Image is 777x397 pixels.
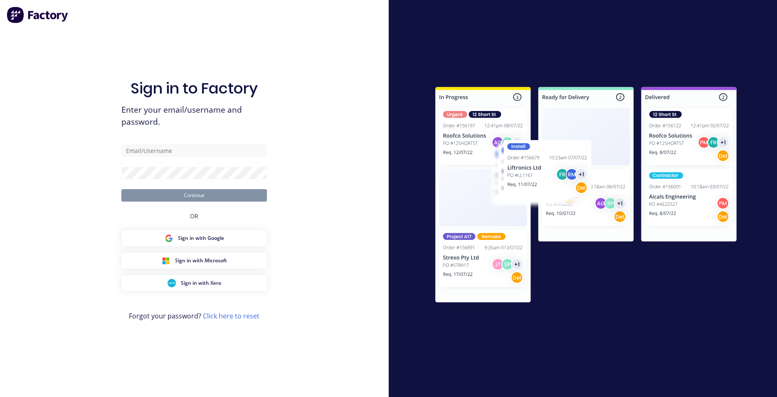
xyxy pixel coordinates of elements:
img: Factory [7,7,69,23]
span: Sign in with Google [178,234,224,242]
img: Sign in [417,70,755,322]
button: Xero Sign inSign in with Xero [121,275,267,291]
span: Enter your email/username and password. [121,104,267,128]
button: Google Sign inSign in with Google [121,230,267,246]
button: Continue [121,189,267,202]
span: Forgot your password? [129,311,259,321]
span: Sign in with Xero [181,279,221,287]
img: Google Sign in [165,234,173,242]
a: Click here to reset [203,311,259,321]
img: Xero Sign in [168,279,176,287]
h1: Sign in to Factory [131,79,258,97]
span: Sign in with Microsoft [175,257,227,264]
img: Microsoft Sign in [162,256,170,265]
div: OR [190,202,198,230]
button: Microsoft Sign inSign in with Microsoft [121,253,267,269]
input: Email/Username [121,144,267,157]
